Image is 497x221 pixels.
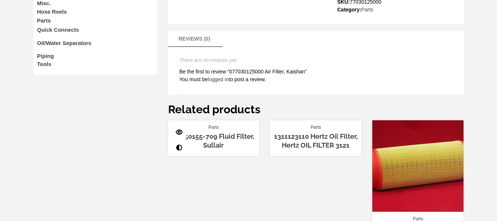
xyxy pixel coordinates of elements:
[37,61,52,67] a: Tools
[37,40,92,46] a: Oil/Water Separators
[274,132,358,149] a: 1311123110 Hertz Oil Filter, Hertz OIL FILTER 3121
[208,76,229,82] a: logged in
[337,6,458,14] span: Category:
[180,76,452,83] p: You must be to post a review.
[37,27,79,33] a: Quick Connects
[208,124,219,131] a: Parts
[37,53,54,59] a: Piping
[171,31,218,46] a: Reviews (0)
[361,7,373,13] a: Parts
[37,17,51,24] a: Parts
[37,8,67,15] a: Hose Reels
[372,120,464,212] img: air-filter-450x450.jpeg
[168,102,464,117] h2: Related products
[310,124,321,131] a: Parts
[180,69,307,75] span: Be the first to review “077030125000 Air Filter, Kaishan”
[180,56,452,64] p: There are no reviews yet.
[173,132,254,149] a: 02250155-709 Fluid Filter, Sullair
